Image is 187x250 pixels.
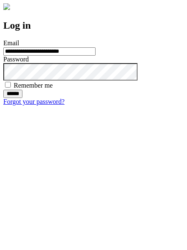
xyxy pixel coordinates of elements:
[3,39,19,47] label: Email
[3,20,184,31] h2: Log in
[14,82,53,89] label: Remember me
[3,98,64,105] a: Forgot your password?
[3,56,29,63] label: Password
[3,3,10,10] img: logo-4e3dc11c47720685a147b03b5a06dd966a58ff35d612b21f08c02c0306f2b779.png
